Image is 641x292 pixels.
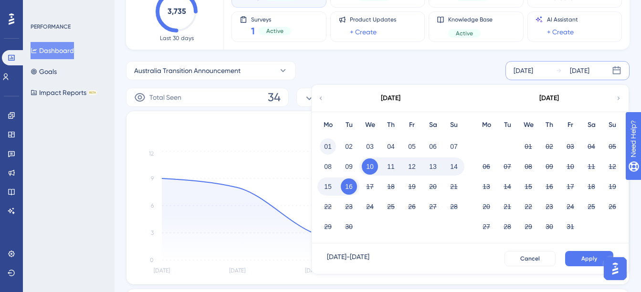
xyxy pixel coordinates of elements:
[341,158,357,175] button: 09
[583,158,599,175] button: 11
[539,119,560,131] div: Th
[604,198,620,215] button: 26
[422,119,443,131] div: Sa
[251,24,255,38] span: 1
[547,16,578,23] span: AI Assistant
[497,119,518,131] div: Tu
[547,26,574,38] a: + Create
[602,119,623,131] div: Su
[338,119,359,131] div: Tu
[362,138,378,155] button: 03
[562,219,578,235] button: 31
[520,255,540,262] span: Cancel
[362,198,378,215] button: 24
[404,158,420,175] button: 12
[448,16,493,23] span: Knowledge Base
[541,138,557,155] button: 02
[425,158,441,175] button: 13
[151,202,154,209] tspan: 6
[446,198,462,215] button: 28
[601,254,630,283] iframe: UserGuiding AI Assistant Launcher
[446,138,462,155] button: 07
[350,16,396,23] span: Product Updates
[160,34,194,42] span: Last 30 days
[383,138,399,155] button: 04
[151,229,154,236] tspan: 3
[31,63,57,80] button: Goals
[425,178,441,195] button: 20
[341,178,357,195] button: 16
[362,158,378,175] button: 10
[520,178,536,195] button: 15
[514,65,533,76] div: [DATE]
[478,178,494,195] button: 13
[359,119,380,131] div: We
[268,90,281,105] span: 34
[150,257,154,263] tspan: 0
[404,138,420,155] button: 05
[518,119,539,131] div: We
[499,219,515,235] button: 28
[425,138,441,155] button: 06
[562,198,578,215] button: 24
[401,119,422,131] div: Fr
[478,158,494,175] button: 06
[541,219,557,235] button: 30
[499,198,515,215] button: 21
[520,219,536,235] button: 29
[499,158,515,175] button: 07
[149,150,154,157] tspan: 12
[383,178,399,195] button: 18
[541,158,557,175] button: 09
[604,138,620,155] button: 05
[425,198,441,215] button: 27
[478,219,494,235] button: 27
[562,178,578,195] button: 17
[383,198,399,215] button: 25
[583,178,599,195] button: 18
[341,198,357,215] button: 23
[499,178,515,195] button: 14
[229,267,245,274] tspan: [DATE]
[317,119,338,131] div: Mo
[604,158,620,175] button: 12
[383,158,399,175] button: 11
[362,178,378,195] button: 17
[446,178,462,195] button: 21
[404,198,420,215] button: 26
[320,219,336,235] button: 29
[134,65,241,76] span: Australia Transition Announcement
[443,119,464,131] div: Su
[341,219,357,235] button: 30
[31,84,97,101] button: Impact ReportsBETA
[583,138,599,155] button: 04
[404,178,420,195] button: 19
[570,65,589,76] div: [DATE]
[478,198,494,215] button: 20
[520,138,536,155] button: 01
[31,23,71,31] div: PERFORMANCE
[565,251,613,266] button: Apply
[88,90,97,95] div: BETA
[168,7,186,16] text: 3,735
[22,2,60,14] span: Need Help?
[562,138,578,155] button: 03
[581,255,597,262] span: Apply
[541,198,557,215] button: 23
[154,267,170,274] tspan: [DATE]
[305,267,321,274] tspan: [DATE]
[151,175,154,182] tspan: 9
[504,251,556,266] button: Cancel
[350,26,377,38] a: + Create
[520,158,536,175] button: 08
[320,138,336,155] button: 01
[327,251,369,266] div: [DATE] - [DATE]
[266,27,284,35] span: Active
[476,119,497,131] div: Mo
[341,138,357,155] button: 02
[562,158,578,175] button: 10
[149,92,181,103] span: Total Seen
[320,178,336,195] button: 15
[251,16,291,22] span: Surveys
